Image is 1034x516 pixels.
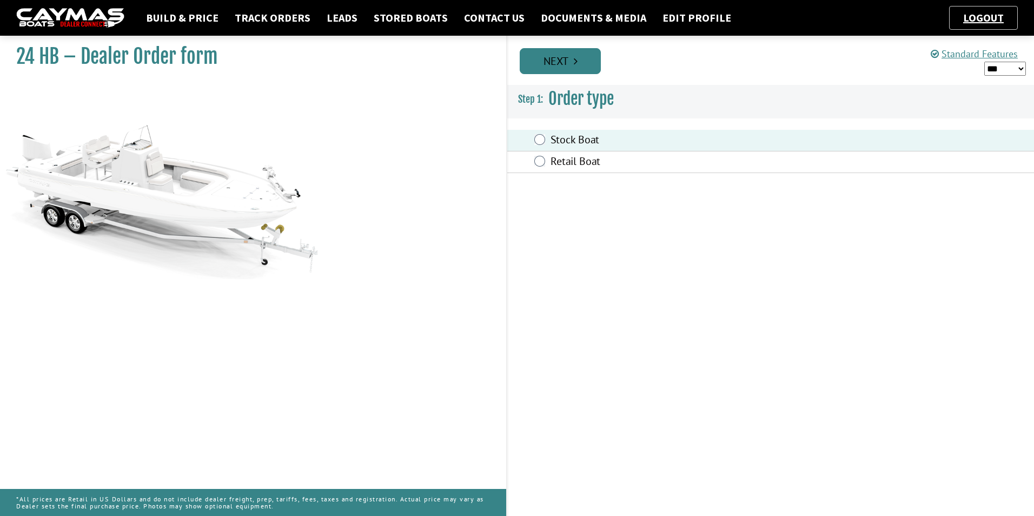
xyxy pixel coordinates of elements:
h3: Order type [507,79,1034,119]
a: Stored Boats [368,11,453,25]
a: Standard Features [931,48,1018,60]
img: caymas-dealer-connect-2ed40d3bc7270c1d8d7ffb4b79bf05adc795679939227970def78ec6f6c03838.gif [16,8,124,28]
a: Edit Profile [657,11,737,25]
label: Stock Boat [551,133,840,149]
a: Contact Us [459,11,530,25]
label: Retail Boat [551,155,840,170]
a: Logout [958,11,1009,24]
p: *All prices are Retail in US Dollars and do not include dealer freight, prep, tariffs, fees, taxe... [16,490,490,515]
h1: 24 HB – Dealer Order form [16,44,479,69]
a: Track Orders [229,11,316,25]
a: Documents & Media [535,11,652,25]
a: Build & Price [141,11,224,25]
a: Leads [321,11,363,25]
a: Next [520,48,601,74]
ul: Pagination [517,47,1034,74]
